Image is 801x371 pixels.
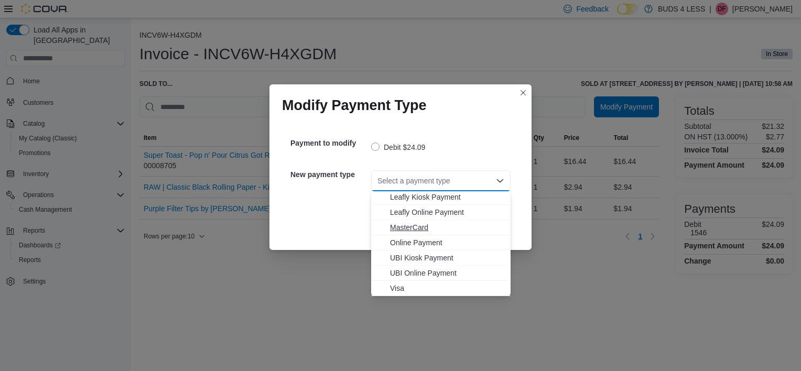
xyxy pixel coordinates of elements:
[371,190,511,205] button: Leafly Kiosk Payment
[290,133,369,154] h5: Payment to modify
[390,253,504,263] span: UBI Kiosk Payment
[371,220,511,235] button: MasterCard
[390,207,504,217] span: Leafly Online Payment
[390,268,504,278] span: UBI Online Payment
[517,86,529,99] button: Closes this modal window
[390,237,504,248] span: Online Payment
[371,281,511,296] button: Visa
[377,174,378,187] input: Accessible screen reader label
[496,177,504,185] button: Close list of options
[290,164,369,185] h5: New payment type
[371,235,511,250] button: Online Payment
[390,283,504,293] span: Visa
[390,192,504,202] span: Leafly Kiosk Payment
[390,222,504,233] span: MasterCard
[371,205,511,220] button: Leafly Online Payment
[371,141,425,154] label: Debit $24.09
[371,266,511,281] button: UBI Online Payment
[371,250,511,266] button: UBI Kiosk Payment
[282,97,427,114] h1: Modify Payment Type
